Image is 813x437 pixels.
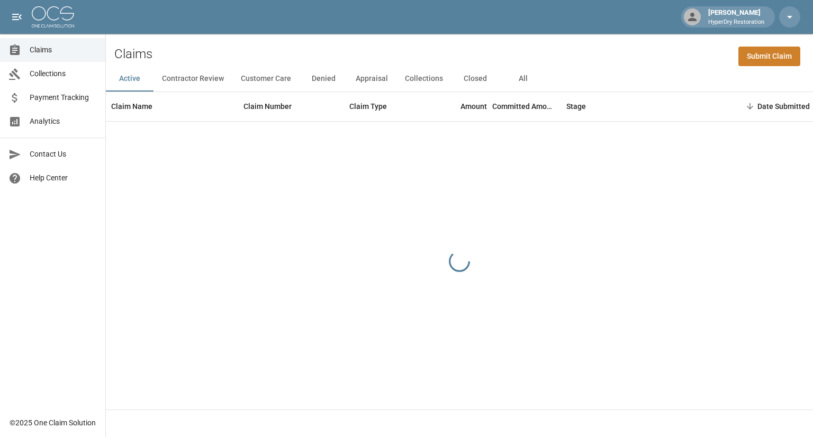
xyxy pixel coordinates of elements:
[30,172,97,184] span: Help Center
[757,92,810,121] div: Date Submitted
[30,44,97,56] span: Claims
[738,47,800,66] a: Submit Claim
[243,92,292,121] div: Claim Number
[561,92,720,121] div: Stage
[396,66,451,92] button: Collections
[460,92,487,121] div: Amount
[423,92,492,121] div: Amount
[492,92,556,121] div: Committed Amount
[704,7,769,26] div: [PERSON_NAME]
[238,92,344,121] div: Claim Number
[30,92,97,103] span: Payment Tracking
[153,66,232,92] button: Contractor Review
[6,6,28,28] button: open drawer
[10,417,96,428] div: © 2025 One Claim Solution
[349,92,387,121] div: Claim Type
[492,92,561,121] div: Committed Amount
[347,66,396,92] button: Appraisal
[300,66,347,92] button: Denied
[106,92,238,121] div: Claim Name
[708,18,764,27] p: HyperDry Restoration
[344,92,423,121] div: Claim Type
[743,99,757,114] button: Sort
[451,66,499,92] button: Closed
[106,66,153,92] button: Active
[30,116,97,127] span: Analytics
[566,92,586,121] div: Stage
[30,68,97,79] span: Collections
[232,66,300,92] button: Customer Care
[106,66,813,92] div: dynamic tabs
[111,92,152,121] div: Claim Name
[114,47,152,62] h2: Claims
[499,66,547,92] button: All
[32,6,74,28] img: ocs-logo-white-transparent.png
[30,149,97,160] span: Contact Us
